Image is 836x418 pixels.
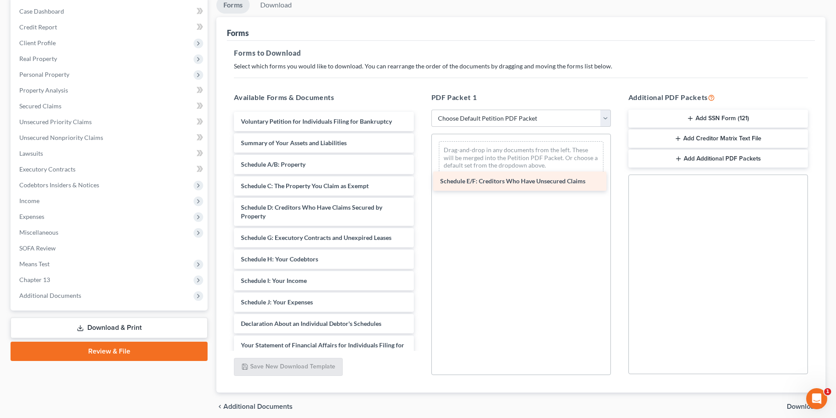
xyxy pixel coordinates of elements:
[241,139,347,146] span: Summary of Your Assets and Liabilities
[241,204,382,220] span: Schedule D: Creditors Who Have Claims Secured by Property
[234,358,343,376] button: Save New Download Template
[19,150,43,157] span: Lawsuits
[19,134,103,141] span: Unsecured Nonpriority Claims
[227,28,249,38] div: Forms
[628,110,808,128] button: Add SSN Form (121)
[19,118,92,125] span: Unsecured Priority Claims
[241,298,313,306] span: Schedule J: Your Expenses
[19,260,50,268] span: Means Test
[824,388,831,395] span: 1
[234,62,808,71] p: Select which forms you would like to download. You can rearrange the order of the documents by dr...
[19,55,57,62] span: Real Property
[431,92,611,103] h5: PDF Packet 1
[234,48,808,58] h5: Forms to Download
[241,234,391,241] span: Schedule G: Executory Contracts and Unexpired Leases
[19,165,75,173] span: Executory Contracts
[12,161,208,177] a: Executory Contracts
[241,277,307,284] span: Schedule I: Your Income
[234,92,413,103] h5: Available Forms & Documents
[787,403,825,410] button: Download chevron_right
[11,342,208,361] a: Review & File
[19,229,58,236] span: Miscellaneous
[19,181,99,189] span: Codebtors Insiders & Notices
[19,213,44,220] span: Expenses
[12,240,208,256] a: SOFA Review
[241,341,404,357] span: Your Statement of Financial Affairs for Individuals Filing for Bankruptcy
[19,71,69,78] span: Personal Property
[19,292,81,299] span: Additional Documents
[787,403,818,410] span: Download
[12,82,208,98] a: Property Analysis
[19,197,39,204] span: Income
[439,141,603,174] div: Drag-and-drop in any documents from the left. These will be merged into the Petition PDF Packet. ...
[806,388,827,409] iframe: Intercom live chat
[440,177,585,185] span: Schedule E/F: Creditors Who Have Unsecured Claims
[223,403,293,410] span: Additional Documents
[19,276,50,283] span: Chapter 13
[241,118,392,125] span: Voluntary Petition for Individuals Filing for Bankruptcy
[19,86,68,94] span: Property Analysis
[241,255,318,263] span: Schedule H: Your Codebtors
[628,129,808,148] button: Add Creditor Matrix Text File
[12,98,208,114] a: Secured Claims
[19,39,56,46] span: Client Profile
[12,19,208,35] a: Credit Report
[241,182,369,189] span: Schedule C: The Property You Claim as Exempt
[12,4,208,19] a: Case Dashboard
[241,320,381,327] span: Declaration About an Individual Debtor's Schedules
[19,23,57,31] span: Credit Report
[216,403,293,410] a: chevron_left Additional Documents
[216,403,223,410] i: chevron_left
[11,318,208,338] a: Download & Print
[241,161,305,168] span: Schedule A/B: Property
[19,102,61,110] span: Secured Claims
[19,7,64,15] span: Case Dashboard
[12,146,208,161] a: Lawsuits
[12,114,208,130] a: Unsecured Priority Claims
[19,244,56,252] span: SOFA Review
[12,130,208,146] a: Unsecured Nonpriority Claims
[628,92,808,103] h5: Additional PDF Packets
[628,150,808,168] button: Add Additional PDF Packets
